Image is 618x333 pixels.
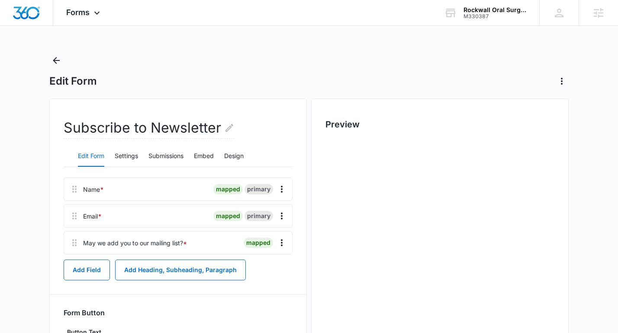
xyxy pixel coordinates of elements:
div: account name [463,6,527,13]
div: account id [463,13,527,19]
div: Name [83,185,104,194]
div: mapped [244,238,273,248]
span: Forms [66,8,90,17]
h3: Form Button [64,308,105,317]
h1: Edit Form [49,75,97,88]
button: Design [224,146,244,167]
button: Back [49,54,63,67]
button: Submissions [148,146,183,167]
h2: Subscribe to Newsletter [64,117,235,139]
button: Settings [115,146,138,167]
button: Edit Form Name [224,117,235,138]
button: Add Field [64,260,110,280]
button: Overflow Menu [275,236,289,250]
div: Email [83,212,102,221]
div: May we add you to our mailing list? [83,238,187,247]
button: Overflow Menu [275,182,289,196]
button: Embed [194,146,214,167]
div: primary [245,211,273,221]
button: Overflow Menu [275,209,289,223]
div: mapped [213,211,243,221]
div: mapped [213,184,243,194]
button: Actions [555,74,569,88]
button: Add Heading, Subheading, Paragraph [115,260,246,280]
div: primary [245,184,273,194]
h2: Preview [325,118,554,131]
button: Edit Form [78,146,104,167]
